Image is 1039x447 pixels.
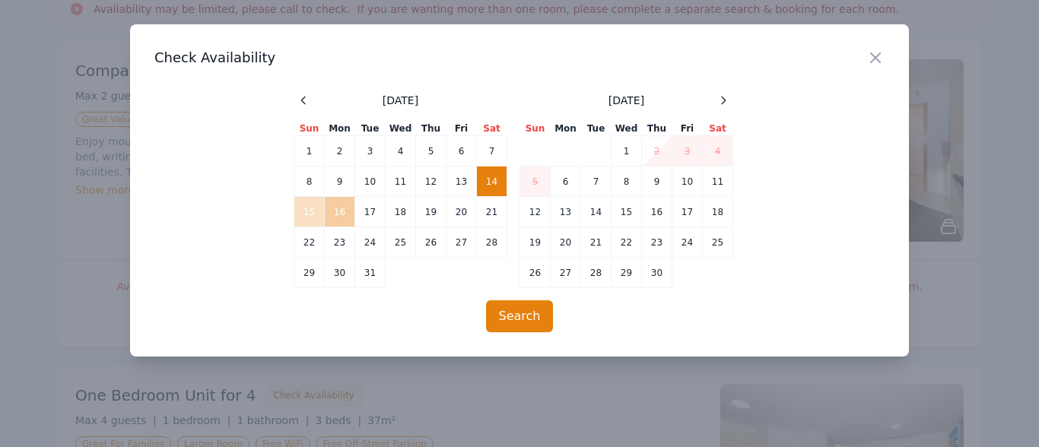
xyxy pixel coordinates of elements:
[355,258,386,288] td: 31
[520,258,551,288] td: 26
[386,136,416,166] td: 4
[672,136,703,166] td: 3
[642,258,672,288] td: 30
[703,122,733,136] th: Sat
[446,197,477,227] td: 20
[355,122,386,136] th: Tue
[416,227,446,258] td: 26
[355,227,386,258] td: 24
[294,166,325,197] td: 8
[477,227,507,258] td: 28
[446,136,477,166] td: 6
[386,166,416,197] td: 11
[520,122,551,136] th: Sun
[325,197,355,227] td: 16
[672,197,703,227] td: 17
[325,122,355,136] th: Mon
[581,197,612,227] td: 14
[154,49,885,67] h3: Check Availability
[608,93,644,108] span: [DATE]
[551,258,581,288] td: 27
[294,136,325,166] td: 1
[446,122,477,136] th: Fri
[642,227,672,258] td: 23
[325,258,355,288] td: 30
[294,258,325,288] td: 29
[581,227,612,258] td: 21
[672,227,703,258] td: 24
[355,166,386,197] td: 10
[477,197,507,227] td: 21
[386,122,416,136] th: Wed
[581,166,612,197] td: 7
[520,166,551,197] td: 5
[325,227,355,258] td: 23
[325,166,355,197] td: 9
[446,227,477,258] td: 27
[703,136,733,166] td: 4
[612,258,642,288] td: 29
[520,197,551,227] td: 12
[672,122,703,136] th: Fri
[551,122,581,136] th: Mon
[551,227,581,258] td: 20
[642,136,672,166] td: 2
[612,136,642,166] td: 1
[520,227,551,258] td: 19
[612,227,642,258] td: 22
[294,197,325,227] td: 15
[642,122,672,136] th: Thu
[355,136,386,166] td: 3
[446,166,477,197] td: 13
[612,197,642,227] td: 15
[416,197,446,227] td: 19
[416,122,446,136] th: Thu
[416,136,446,166] td: 5
[386,197,416,227] td: 18
[612,166,642,197] td: 8
[672,166,703,197] td: 10
[642,197,672,227] td: 16
[612,122,642,136] th: Wed
[703,227,733,258] td: 25
[703,166,733,197] td: 11
[477,122,507,136] th: Sat
[486,300,554,332] button: Search
[416,166,446,197] td: 12
[294,227,325,258] td: 22
[551,197,581,227] td: 13
[477,166,507,197] td: 14
[581,122,612,136] th: Tue
[703,197,733,227] td: 18
[551,166,581,197] td: 6
[386,227,416,258] td: 25
[383,93,418,108] span: [DATE]
[355,197,386,227] td: 17
[642,166,672,197] td: 9
[477,136,507,166] td: 7
[325,136,355,166] td: 2
[294,122,325,136] th: Sun
[581,258,612,288] td: 28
